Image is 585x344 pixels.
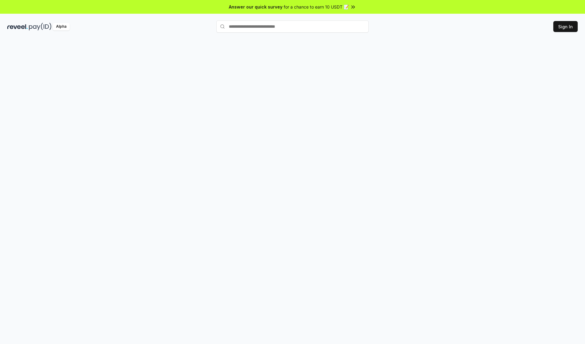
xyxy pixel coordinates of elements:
img: pay_id [29,23,51,30]
div: Alpha [53,23,70,30]
span: Answer our quick survey [229,4,282,10]
img: reveel_dark [7,23,28,30]
span: for a chance to earn 10 USDT 📝 [284,4,349,10]
button: Sign In [553,21,578,32]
